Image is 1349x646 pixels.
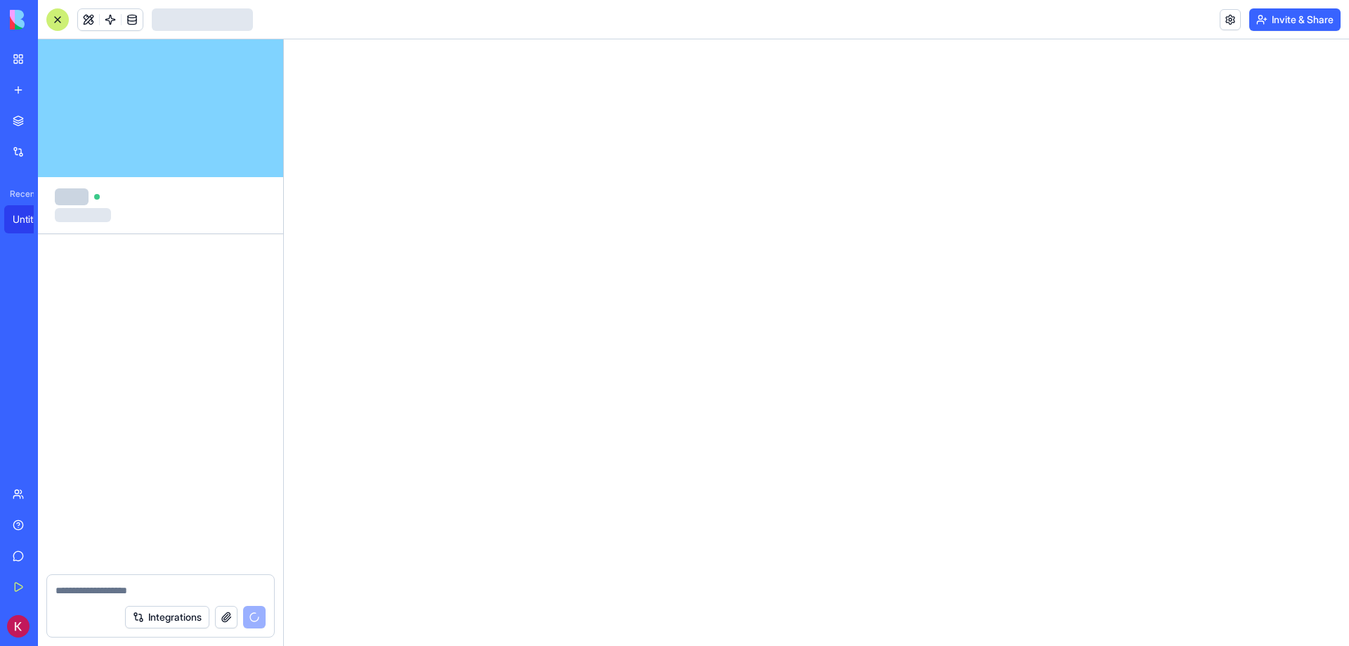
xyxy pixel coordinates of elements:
div: Untitled App [13,212,52,226]
button: Integrations [125,606,209,628]
button: Invite & Share [1249,8,1341,31]
img: logo [10,10,97,30]
a: Untitled App [4,205,60,233]
span: Recent [4,188,34,200]
img: ACg8ocJYJvz07IGpqFyi19BT5imRYXPdxxFwXV7Sbt7lPdfMfGfadw=s96-c [7,615,30,638]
